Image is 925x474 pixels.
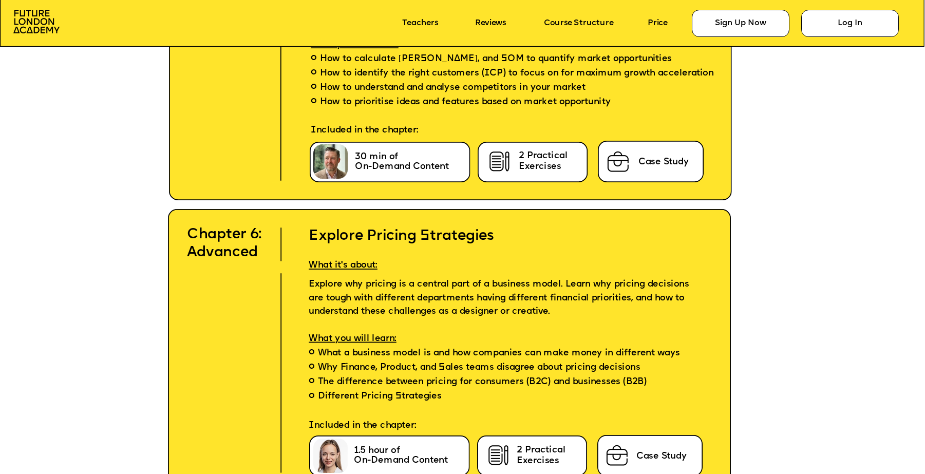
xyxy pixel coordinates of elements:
[354,446,448,466] span: 1.5 hour of On-Demand Content
[605,148,632,175] img: image-75ee59ac-5515-4aba-aadc-0d7dfe35305c.png
[402,19,438,28] a: Teachers
[320,67,714,81] span: How to identify the right customers (ICP) to focus on for maximum growth acceleration
[636,451,687,461] span: Case Study
[603,442,631,468] img: image-75ee59ac-5515-4aba-aadc-0d7dfe35305c.png
[544,19,613,28] a: Course Structure
[318,361,640,375] span: Why Finance, Product, and Sales teams disagree about pricing decisions
[519,151,568,172] span: 2 Practical Exercises
[485,443,512,469] img: image-cb722855-f231-420d-ba86-ef8a9b8709e7.png
[517,445,565,466] span: 2 Practical Exercises
[355,152,449,172] span: 30 min of On-Demand Content
[320,81,586,96] span: How to understand and analyse competitors in your market
[638,157,689,167] span: Case Study
[318,390,442,404] span: Different Pricing Strategies
[13,10,60,33] img: image-aac980e9-41de-4c2d-a048-f29dd30a0068.png
[309,280,692,317] span: Explore why pricing is a central part of a business model. Learn why pricing decisions are tough ...
[309,261,378,271] span: What it's about:
[318,347,680,361] span: What a business model is and how companies can make money in different ways
[291,419,694,433] p: Included in the chapter:
[648,19,668,28] a: Price
[309,334,397,344] span: What you will learn:
[475,19,506,28] a: Reviews
[187,227,266,260] span: Chapter 6: Advanced
[291,209,694,245] h2: Explore Pricing Strategies
[486,149,513,175] img: image-cb722855-f231-420d-ba86-ef8a9b8709e7.png
[318,375,647,390] span: The difference between pricing for consumers (B2C) and businesses (B2B)
[320,52,672,66] span: How to calculate [PERSON_NAME], and SOM to quantify market opportunities
[293,123,718,147] p: Included in the chapter:
[320,96,611,110] span: How to prioritise ideas and features based on market opportunity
